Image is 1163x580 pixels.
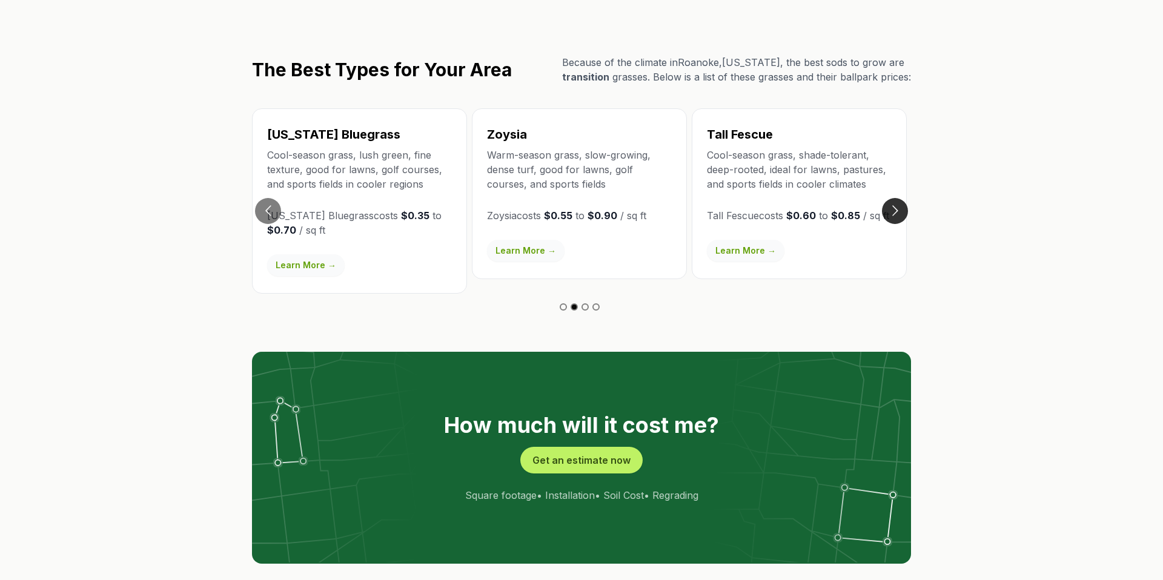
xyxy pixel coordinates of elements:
button: Get an estimate now [520,447,643,473]
p: Cool-season grass, shade-tolerant, deep-rooted, ideal for lawns, pastures, and sports fields in c... [707,148,892,191]
a: Learn More → [267,254,345,276]
strong: $0.90 [588,209,617,222]
a: Learn More → [707,240,784,262]
strong: $0.60 [786,209,816,222]
h2: The Best Types for Your Area [252,59,512,81]
p: Because of the climate in Roanoke , [US_STATE] , the best sods to grow are grasses. Below is a li... [562,55,911,84]
button: Go to slide 3 [581,303,589,311]
p: [US_STATE] Bluegrass costs to / sq ft [267,208,452,237]
button: Go to slide 1 [560,303,567,311]
strong: $0.85 [831,209,860,222]
h3: [US_STATE] Bluegrass [267,126,452,143]
a: Learn More → [487,240,565,262]
button: Go to slide 2 [571,303,578,311]
button: Go to previous slide [255,198,281,224]
button: Go to slide 4 [592,303,600,311]
p: Cool-season grass, lush green, fine texture, good for lawns, golf courses, and sports fields in c... [267,148,452,191]
p: Warm-season grass, slow-growing, dense turf, good for lawns, golf courses, and sports fields [487,148,672,191]
strong: $0.35 [401,209,429,222]
h3: Zoysia [487,126,672,143]
span: transition [562,71,609,83]
strong: $0.55 [544,209,572,222]
img: lot lines graphic [252,352,911,562]
p: Tall Fescue costs to / sq ft [707,208,892,223]
h3: Tall Fescue [707,126,892,143]
strong: $0.70 [267,224,296,236]
button: Go to next slide [882,198,908,224]
p: Zoysia costs to / sq ft [487,208,672,223]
